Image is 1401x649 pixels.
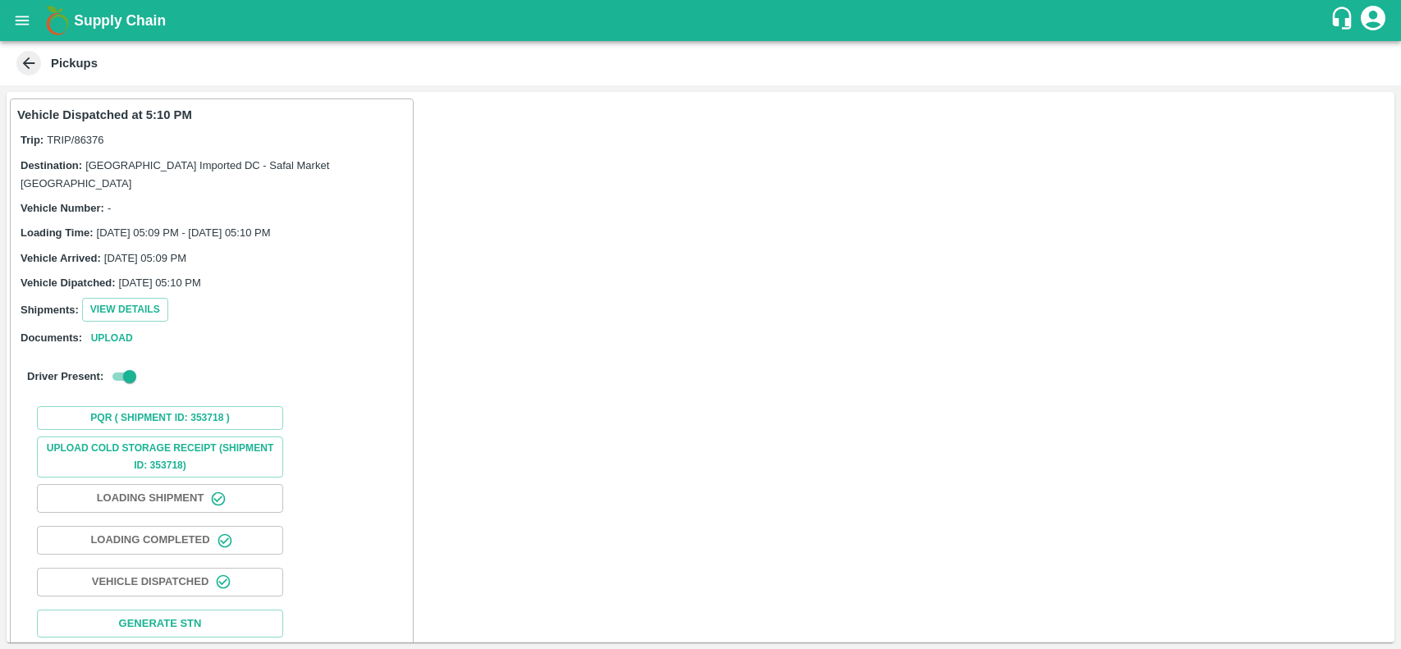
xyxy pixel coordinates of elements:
[74,12,166,29] b: Supply Chain
[37,436,283,478] button: Upload Cold Storage Receipt (SHIPMENT ID: 353718)
[21,226,94,239] label: Loading Time:
[119,277,201,289] span: [DATE] 05:10 PM
[21,331,82,344] label: Documents:
[21,277,116,289] label: Vehicle Dipatched:
[27,370,103,382] label: Driver Present:
[82,298,168,322] button: View Details
[37,484,283,513] button: Loading Shipment
[21,159,82,171] label: Destination:
[21,304,79,316] label: Shipments:
[21,134,43,146] label: Trip:
[108,202,111,214] span: -
[1358,3,1388,38] div: account of current user
[74,9,1330,32] a: Supply Chain
[3,2,41,39] button: open drawer
[85,330,138,347] button: Upload
[37,406,283,430] button: PQR ( Shipment Id: 353718 )
[41,4,74,37] img: logo
[51,57,98,70] b: Pickups
[1330,6,1358,35] div: customer-support
[37,526,283,555] button: Loading Completed
[37,610,283,638] button: Generate STN
[37,568,283,596] button: Vehicle Dispatched
[97,226,271,239] span: [DATE] 05:09 PM - [DATE] 05:10 PM
[17,106,192,124] p: Vehicle Dispatched at 5:10 PM
[21,159,329,190] span: [GEOGRAPHIC_DATA] Imported DC - Safal Market [GEOGRAPHIC_DATA]
[104,252,186,264] span: [DATE] 05:09 PM
[21,202,104,214] label: Vehicle Number:
[21,252,101,264] label: Vehicle Arrived:
[47,134,103,146] span: TRIP/86376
